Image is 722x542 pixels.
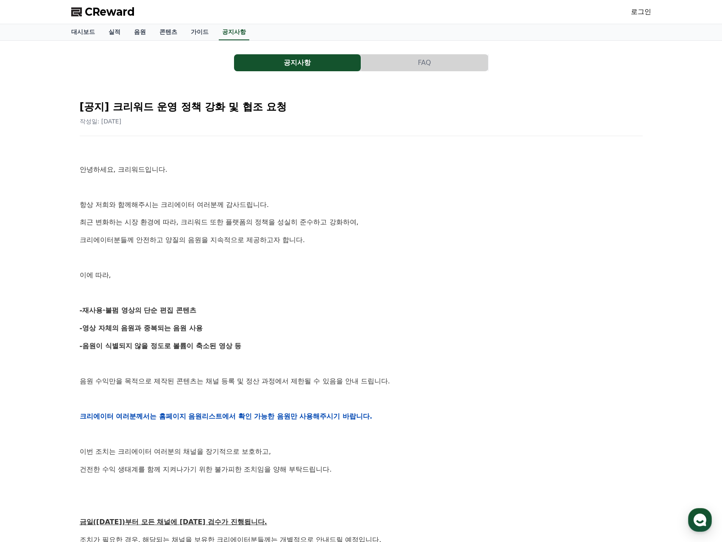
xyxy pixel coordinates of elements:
[80,342,242,350] strong: -음원이 식별되지 않을 정도로 볼륨이 축소된 영상 등
[80,164,643,175] p: 안녕하세요, 크리워드입니다.
[361,54,488,71] button: FAQ
[80,100,643,114] h2: [공지] 크리워드 운영 정책 강화 및 협조 요청
[80,446,643,457] p: 이번 조치는 크리에이터 여러분의 채널을 장기적으로 보호하고,
[80,270,643,281] p: 이에 따라,
[361,54,488,71] a: FAQ
[64,24,102,40] a: 대시보드
[234,54,361,71] button: 공지사항
[184,24,215,40] a: 가이드
[80,118,122,125] span: 작성일: [DATE]
[80,306,196,314] strong: -재사용·불펌 영상의 단순 편집 콘텐츠
[80,412,373,420] strong: 크리에이터 여러분께서는 홈페이지 음원리스트에서 확인 가능한 음원만 사용해주시기 바랍니다.
[631,7,651,17] a: 로그인
[80,376,643,387] p: 음원 수익만을 목적으로 제작된 콘텐츠는 채널 등록 및 정산 과정에서 제한될 수 있음을 안내 드립니다.
[80,217,643,228] p: 최근 변화하는 시장 환경에 따라, 크리워드 또한 플랫폼의 정책을 성실히 준수하고 강화하여,
[80,518,267,526] u: 금일([DATE])부터 모든 채널에 [DATE] 검수가 진행됩니다.
[127,24,153,40] a: 음원
[102,24,127,40] a: 실적
[85,5,135,19] span: CReward
[71,5,135,19] a: CReward
[80,464,643,475] p: 건전한 수익 생태계를 함께 지켜나가기 위한 불가피한 조치임을 양해 부탁드립니다.
[80,235,643,246] p: 크리에이터분들께 안전하고 양질의 음원을 지속적으로 제공하고자 합니다.
[80,199,643,210] p: 항상 저희와 함께해주시는 크리에이터 여러분께 감사드립니다.
[219,24,249,40] a: 공지사항
[80,324,203,332] strong: -영상 자체의 음원과 중복되는 음원 사용
[153,24,184,40] a: 콘텐츠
